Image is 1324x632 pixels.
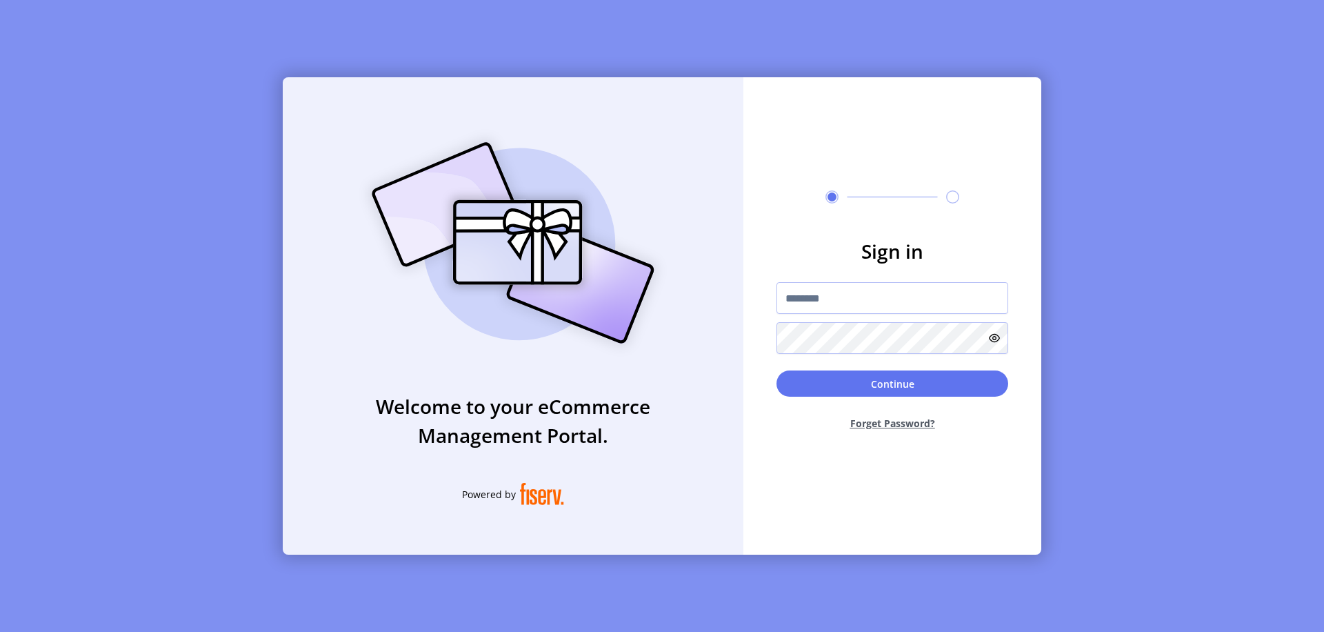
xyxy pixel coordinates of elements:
[283,392,743,450] h3: Welcome to your eCommerce Management Portal.
[462,487,516,502] span: Powered by
[776,371,1008,397] button: Continue
[776,237,1008,266] h3: Sign in
[351,127,675,359] img: card_Illustration.svg
[776,405,1008,442] button: Forget Password?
